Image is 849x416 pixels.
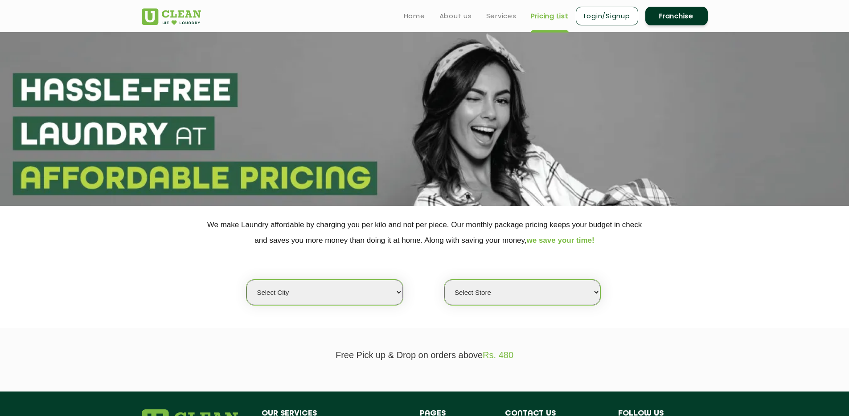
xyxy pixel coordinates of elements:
a: Services [486,11,517,21]
a: About us [439,11,472,21]
img: UClean Laundry and Dry Cleaning [142,8,201,25]
span: we save your time! [527,236,595,245]
a: Home [404,11,425,21]
p: We make Laundry affordable by charging you per kilo and not per piece. Our monthly package pricin... [142,217,708,248]
a: Franchise [645,7,708,25]
p: Free Pick up & Drop on orders above [142,350,708,360]
a: Login/Signup [576,7,638,25]
span: Rs. 480 [483,350,513,360]
a: Pricing List [531,11,569,21]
